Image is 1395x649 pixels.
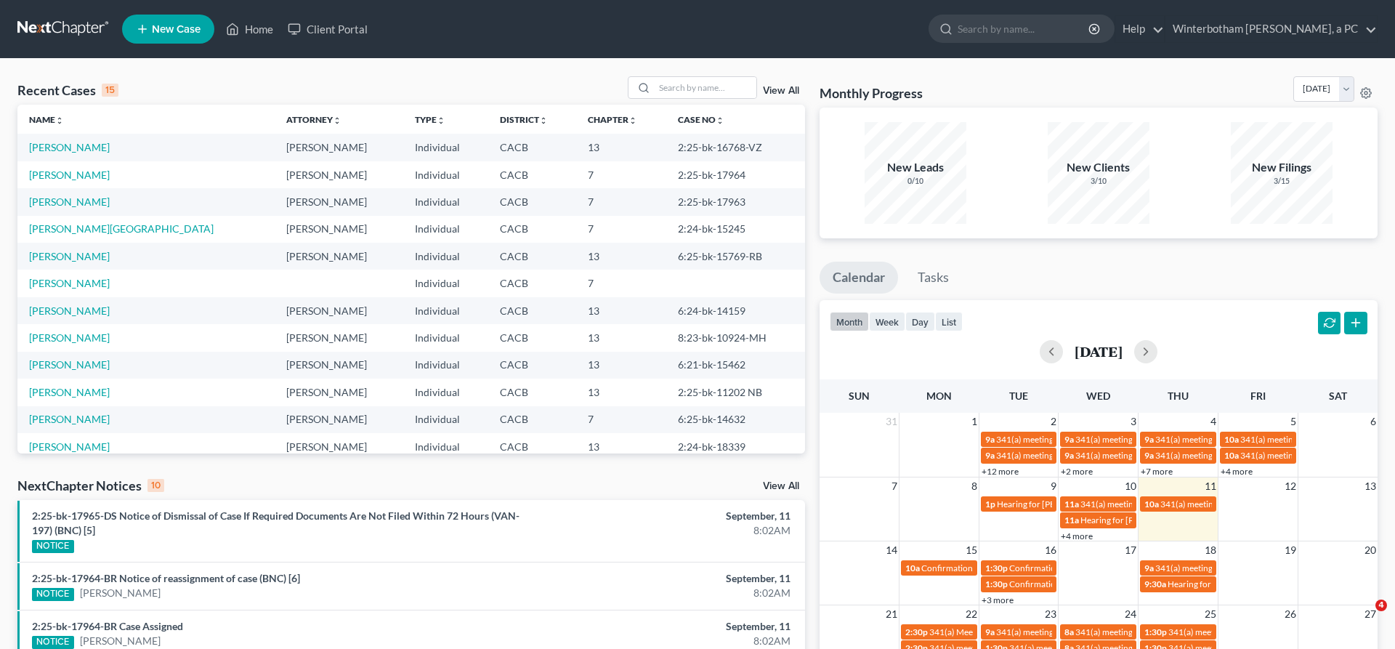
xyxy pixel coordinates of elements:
td: CACB [488,433,576,460]
span: 11a [1064,499,1079,509]
td: [PERSON_NAME] [275,161,403,188]
a: View All [763,481,799,491]
td: CACB [488,134,576,161]
span: 341(a) meeting for [PERSON_NAME] and [PERSON_NAME] [1075,450,1301,461]
div: 3/15 [1231,176,1333,187]
span: 11 [1203,477,1218,495]
div: 0/10 [865,176,966,187]
a: [PERSON_NAME] [29,440,110,453]
td: CACB [488,216,576,243]
span: 9a [985,434,995,445]
button: day [905,312,935,331]
span: 1:30p [985,563,1008,573]
td: 2:25-bk-11202 NB [666,379,805,406]
span: 9a [1144,434,1154,445]
span: 14 [884,541,899,559]
td: Individual [403,297,488,324]
td: 7 [576,270,666,297]
span: 5 [1289,413,1298,430]
span: 10a [1224,434,1239,445]
a: [PERSON_NAME] [29,413,110,425]
td: Individual [403,352,488,379]
a: 2:25-bk-17964-BR Notice of reassignment of case (BNC) [6] [32,572,300,584]
a: Help [1115,16,1164,42]
td: Individual [403,216,488,243]
span: 9a [1064,450,1074,461]
span: 3 [1129,413,1138,430]
i: unfold_more [55,116,64,125]
i: unfold_more [716,116,724,125]
span: 9a [985,450,995,461]
span: 9a [1144,563,1154,573]
a: [PERSON_NAME] [29,305,110,317]
td: [PERSON_NAME] [275,216,403,243]
span: 341(a) meeting for [PERSON_NAME] [1075,434,1216,445]
span: 1 [970,413,979,430]
div: New Clients [1048,159,1149,176]
div: NOTICE [32,636,74,649]
div: New Filings [1231,159,1333,176]
span: 8a [1064,626,1074,637]
td: 7 [576,161,666,188]
td: CACB [488,161,576,188]
td: [PERSON_NAME] [275,352,403,379]
span: 23 [1043,605,1058,623]
span: 9:30a [1144,579,1166,589]
td: 13 [576,243,666,270]
td: CACB [488,243,576,270]
td: CACB [488,352,576,379]
span: 341(a) meeting for [PERSON_NAME] [1155,434,1295,445]
div: 8:02AM [547,523,790,538]
td: CACB [488,379,576,406]
td: [PERSON_NAME] [275,324,403,351]
a: +7 more [1141,466,1173,477]
span: Hearing for [PERSON_NAME] and [PERSON_NAME] [1168,579,1367,589]
td: 6:21-bk-15462 [666,352,805,379]
td: 6:25-bk-14632 [666,406,805,433]
a: Tasks [905,262,962,294]
iframe: Intercom live chat [1346,600,1380,634]
td: [PERSON_NAME] [275,188,403,215]
span: Sun [849,390,870,402]
a: Districtunfold_more [500,114,548,125]
span: 15 [964,541,979,559]
span: 9a [1144,450,1154,461]
span: 7 [890,477,899,495]
span: 10a [1144,499,1159,509]
div: 8:02AM [547,586,790,600]
td: 8:23-bk-10924-MH [666,324,805,351]
span: 12 [1283,477,1298,495]
span: 17 [1123,541,1138,559]
a: Client Portal [280,16,375,42]
button: list [935,312,963,331]
a: 2:25-bk-17964-BR Case Assigned [32,620,183,632]
td: [PERSON_NAME] [275,406,403,433]
a: Winterbotham [PERSON_NAME], a PC [1165,16,1377,42]
div: NextChapter Notices [17,477,164,494]
div: Recent Cases [17,81,118,99]
span: Fri [1250,390,1266,402]
span: 341(a) meeting for [PERSON_NAME] [1155,450,1295,461]
td: Individual [403,270,488,297]
span: 2 [1049,413,1058,430]
a: Chapterunfold_more [588,114,637,125]
td: 2:24-bk-15245 [666,216,805,243]
span: 10 [1123,477,1138,495]
i: unfold_more [437,116,445,125]
a: [PERSON_NAME] [80,634,161,648]
span: 11a [1064,515,1079,525]
i: unfold_more [333,116,341,125]
div: 15 [102,84,118,97]
span: 20 [1363,541,1378,559]
i: unfold_more [628,116,637,125]
span: 341(a) meeting for [PERSON_NAME] and [PERSON_NAME] [1080,499,1306,509]
td: [PERSON_NAME] [275,379,403,406]
td: 7 [576,406,666,433]
div: September, 11 [547,509,790,523]
div: 3/10 [1048,176,1149,187]
span: 31 [884,413,899,430]
td: Individual [403,379,488,406]
h2: [DATE] [1075,344,1123,359]
button: month [830,312,869,331]
a: +3 more [982,594,1014,605]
